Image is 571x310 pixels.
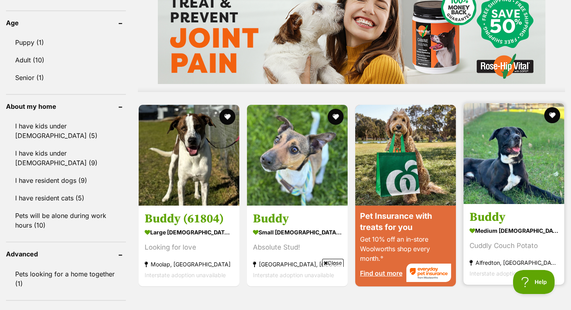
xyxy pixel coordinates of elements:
a: Buddy (61804) large [DEMOGRAPHIC_DATA] Dog Looking for love Moolap, [GEOGRAPHIC_DATA] Interstate ... [139,205,239,286]
span: Interstate adoption unavailable [470,270,551,277]
div: Absolute Stud! [253,242,342,253]
iframe: Help Scout Beacon - Open [513,270,555,294]
span: Close [322,259,344,267]
strong: medium [DEMOGRAPHIC_DATA] Dog [470,225,558,236]
button: favourite [544,107,560,123]
div: Looking for love [145,242,233,253]
strong: Moolap, [GEOGRAPHIC_DATA] [145,259,233,270]
header: Age [6,19,126,26]
strong: small [DEMOGRAPHIC_DATA] Dog [253,226,342,238]
a: I have kids under [DEMOGRAPHIC_DATA] (5) [6,118,126,144]
a: I have kids under [DEMOGRAPHIC_DATA] (9) [6,145,126,171]
img: Buddy - American Staffordshire Terrier Dog [464,103,564,204]
img: Buddy - Jack Russell Terrier Dog [247,105,348,206]
header: Advanced [6,250,126,258]
a: Pets looking for a home together (1) [6,266,126,292]
a: Adult (10) [6,52,126,68]
strong: Alfredton, [GEOGRAPHIC_DATA] [470,257,558,268]
strong: [GEOGRAPHIC_DATA], [GEOGRAPHIC_DATA] [253,259,342,270]
a: I have resident cats (5) [6,190,126,206]
a: Buddy medium [DEMOGRAPHIC_DATA] Dog Cuddly Couch Potato Alfredton, [GEOGRAPHIC_DATA] Interstate a... [464,204,564,285]
img: Buddy (61804) - Bull Arab Dog [139,105,239,206]
a: Pets will be alone during work hours (10) [6,207,126,234]
h3: Buddy [253,211,342,226]
button: favourite [328,109,344,125]
a: Buddy small [DEMOGRAPHIC_DATA] Dog Absolute Stud! [GEOGRAPHIC_DATA], [GEOGRAPHIC_DATA] Interstate... [247,205,348,286]
a: Senior (1) [6,69,126,86]
h3: Buddy [470,210,558,225]
iframe: Advertisement [140,270,431,306]
header: About my home [6,103,126,110]
div: Cuddly Couch Potato [470,240,558,251]
button: favourite [219,109,235,125]
a: I have resident dogs (9) [6,172,126,189]
h3: Buddy (61804) [145,211,233,226]
strong: large [DEMOGRAPHIC_DATA] Dog [145,226,233,238]
a: Puppy (1) [6,34,126,51]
